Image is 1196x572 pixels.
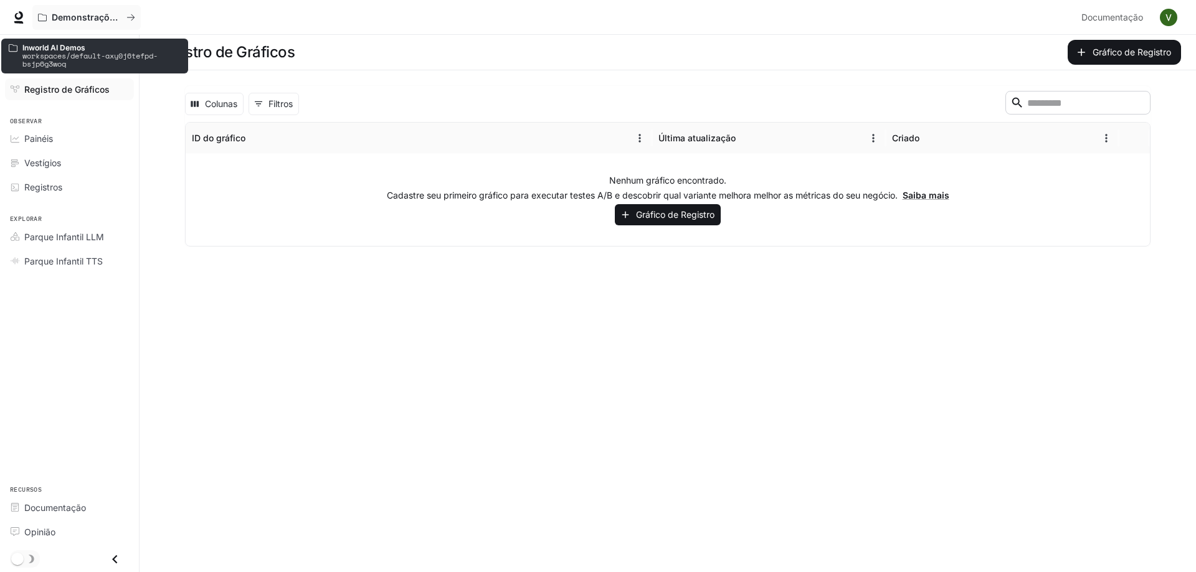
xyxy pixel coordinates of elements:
[32,5,141,30] button: Todos os espaços de trabalho
[5,250,134,272] a: Parque Infantil TTS
[1076,5,1151,30] a: Documentação
[5,152,134,174] a: Vestígios
[5,497,134,518] a: Documentação
[185,93,244,115] button: Selecionar colunas
[1005,91,1151,117] div: Procurar
[615,204,721,225] button: Gráfico de Registro
[24,232,104,242] font: Parque Infantil LLM
[24,502,86,513] font: Documentação
[1097,129,1116,148] button: Menu
[247,129,265,148] button: Organizar
[205,98,237,109] font: Colunas
[921,129,939,148] button: Organizar
[5,128,134,149] a: Painéis
[24,84,110,95] font: Registro de Gráficos
[22,52,181,68] p: workspaces/default-axy0j6tefpd-bsjp6g3woq
[5,78,134,100] a: Registro de Gráficos
[609,175,726,185] font: Nenhum gráfico encontrado.
[101,546,129,572] button: Fechar gaveta
[630,129,649,148] button: Menu
[249,93,299,115] button: Mostrar filtros
[24,256,103,266] font: Parque Infantil TTS
[22,44,181,52] p: Inworld AI Demos
[154,43,295,61] font: Registro de Gráficos
[10,485,42,494] font: Recursos
[636,209,714,220] font: Gráfico de Registro
[24,182,62,192] font: Registros
[658,133,736,143] font: Última atualização
[10,117,42,125] font: Observar
[864,129,883,148] button: Menu
[903,190,949,200] a: Saiba mais
[1160,9,1177,26] img: Avatar do usuário
[52,12,191,22] font: Demonstrações de IA no mundo
[892,133,919,143] font: Criado
[268,98,293,109] font: Filtros
[24,527,55,537] font: Opinião
[11,551,24,565] span: Alternar modo escuro
[387,190,898,200] font: Cadastre seu primeiro gráfico para executar testes A/B e descobrir qual variante melhora melhor a...
[737,129,756,148] button: Organizar
[192,133,245,143] font: ID do gráfico
[1081,12,1143,22] font: Documentação
[5,521,134,543] a: Opinião
[1156,5,1181,30] button: Avatar do usuário
[1068,40,1181,65] button: Gráfico de Registro
[24,133,53,144] font: Painéis
[5,176,134,198] a: Registros
[5,226,134,248] a: Parque Infantil LLM
[1093,47,1171,57] font: Gráfico de Registro
[24,157,61,168] font: Vestígios
[10,215,42,223] font: Explorar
